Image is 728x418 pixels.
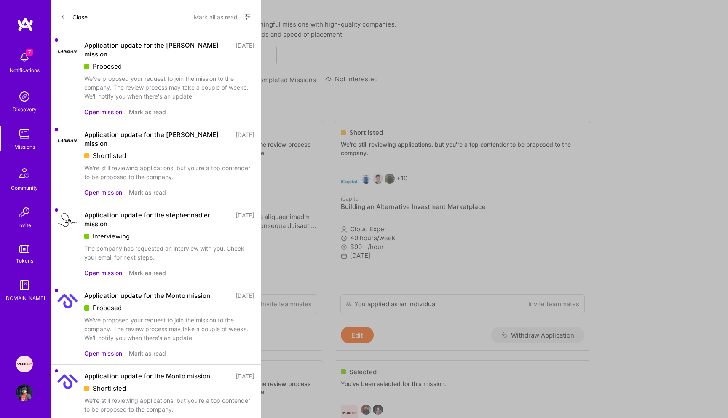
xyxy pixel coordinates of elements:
div: Application update for the stephennadler mission [84,211,230,228]
div: [DATE] [236,130,254,148]
div: Shortlisted [84,151,254,160]
div: Discovery [13,105,37,114]
button: Mark as read [129,107,166,116]
div: Application update for the [PERSON_NAME] mission [84,130,230,148]
div: Application update for the Monto mission [84,291,210,300]
div: [DOMAIN_NAME] [4,294,45,303]
div: Application update for the Monto mission [84,372,210,380]
img: User Avatar [16,384,33,401]
div: Missions [14,142,35,151]
img: Company Logo [57,291,78,311]
button: Close [61,10,88,24]
div: [DATE] [236,41,254,59]
div: Proposed [84,303,254,312]
img: Company Logo [57,372,78,392]
img: tokens [19,245,29,253]
div: [DATE] [236,291,254,300]
div: Shortlisted [84,384,254,393]
div: Tokens [16,256,33,265]
button: Open mission [84,107,122,116]
div: We're still reviewing applications, but you're a top contender to be proposed to the company. [84,396,254,414]
img: Community [14,163,35,183]
div: Application update for the [PERSON_NAME] mission [84,41,230,59]
a: User Avatar [14,384,35,401]
button: Open mission [84,188,122,197]
div: We're still reviewing applications, but you're a top contender to be proposed to the company. [84,163,254,181]
img: teamwork [16,126,33,142]
button: Mark as read [129,188,166,197]
div: Invite [18,221,31,230]
a: Speakeasy: Software Engineer to help Customers write custom functions [14,356,35,372]
img: guide book [16,277,33,294]
button: Open mission [84,349,122,358]
img: Invite [16,204,33,221]
div: The company has requested an interview with you. Check your email for next steps. [84,244,254,262]
img: Company Logo [57,130,78,150]
div: We've proposed your request to join the mission to the company. The review process may take a cou... [84,316,254,342]
button: Open mission [84,268,122,277]
button: Mark as read [129,349,166,358]
div: [DATE] [236,372,254,380]
div: Community [11,183,38,192]
img: Speakeasy: Software Engineer to help Customers write custom functions [16,356,33,372]
div: Proposed [84,62,254,71]
img: Company Logo [57,212,78,230]
div: [DATE] [236,211,254,228]
button: Mark all as read [194,10,238,24]
img: discovery [16,88,33,105]
div: We've proposed your request to join the mission to the company. The review process may take a cou... [84,74,254,101]
img: logo [17,17,34,32]
button: Mark as read [129,268,166,277]
div: Interviewing [84,232,254,241]
img: Company Logo [57,41,78,61]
